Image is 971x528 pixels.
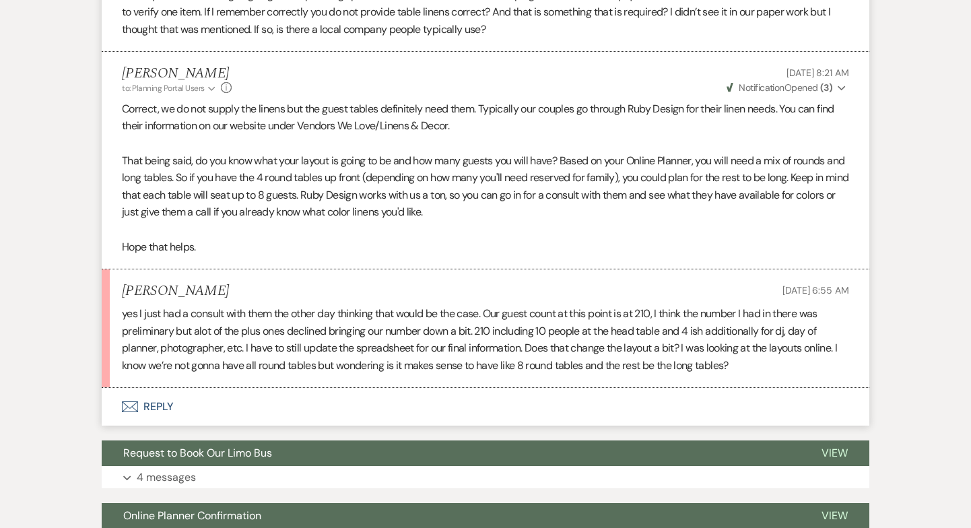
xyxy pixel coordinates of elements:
button: View [800,440,869,466]
button: to: Planning Portal Users [122,82,217,94]
h5: [PERSON_NAME] [122,65,232,82]
p: That being said, do you know what your layout is going to be and how many guests you will have? B... [122,152,849,221]
p: Correct, we do not supply the linens but the guest tables definitely need them. Typically our cou... [122,100,849,135]
button: Request to Book Our Limo Bus [102,440,800,466]
button: NotificationOpened (3) [725,81,849,95]
span: [DATE] 6:55 AM [782,284,849,296]
span: Opened [727,81,832,94]
span: to: Planning Portal Users [122,83,205,94]
p: yes I just had a consult with them the other day thinking that would be the case. Our guest count... [122,305,849,374]
strong: ( 3 ) [820,81,832,94]
p: 4 messages [137,469,196,486]
span: Request to Book Our Limo Bus [123,446,272,460]
span: [DATE] 8:21 AM [786,67,849,79]
span: View [822,508,848,523]
span: Notification [739,81,784,94]
span: View [822,446,848,460]
p: Hope that helps. [122,238,849,256]
h5: [PERSON_NAME] [122,283,229,300]
button: Reply [102,388,869,426]
button: 4 messages [102,466,869,489]
span: Online Planner Confirmation [123,508,261,523]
